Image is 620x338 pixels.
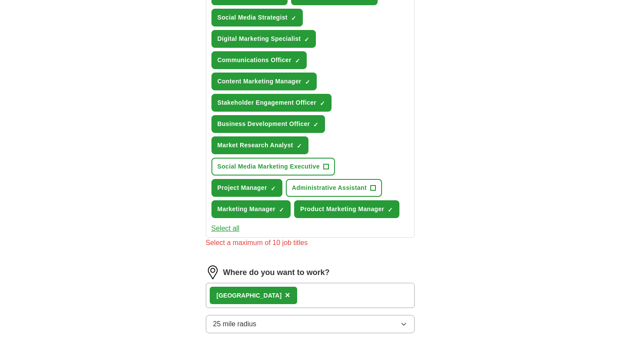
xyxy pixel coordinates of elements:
span: ✓ [313,121,318,128]
button: Stakeholder Engagement Officer✓ [211,94,332,112]
button: Social Media Strategist✓ [211,9,303,27]
span: ✓ [295,57,300,64]
span: ✓ [291,15,296,22]
span: ✓ [388,206,393,213]
span: Business Development Officer [218,119,310,129]
span: Marketing Manager [218,205,276,214]
span: Product Marketing Manager [300,205,384,214]
span: Social Media Marketing Executive [218,162,320,171]
button: Social Media Marketing Executive [211,158,335,176]
span: Project Manager [218,183,267,192]
label: Where do you want to work? [223,267,330,278]
button: Product Marketing Manager✓ [294,200,399,218]
button: Select all [211,223,240,234]
button: 25 mile radius [206,315,415,333]
button: Communications Officer✓ [211,51,307,69]
button: × [285,289,290,302]
button: Administrative Assistant [286,179,382,197]
span: ✓ [279,206,284,213]
div: Select a maximum of 10 job titles [206,238,415,248]
span: Digital Marketing Specialist [218,34,301,43]
img: location.png [206,265,220,279]
span: ✓ [297,142,302,149]
span: ✓ [320,100,325,107]
span: 25 mile radius [213,319,257,329]
span: Administrative Assistant [292,183,367,192]
span: Market Research Analyst [218,141,293,150]
span: Stakeholder Engagement Officer [218,98,317,107]
span: Social Media Strategist [218,13,288,22]
div: [GEOGRAPHIC_DATA] [217,291,282,300]
span: ✓ [305,79,310,86]
button: Content Marketing Manager✓ [211,73,317,90]
span: Content Marketing Manager [218,77,302,86]
button: Marketing Manager✓ [211,200,291,218]
button: Business Development Officer✓ [211,115,325,133]
span: ✓ [304,36,309,43]
button: Digital Marketing Specialist✓ [211,30,316,48]
button: Market Research Analyst✓ [211,136,308,154]
button: Project Manager✓ [211,179,282,197]
span: Communications Officer [218,56,292,65]
span: × [285,290,290,300]
span: ✓ [271,185,276,192]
